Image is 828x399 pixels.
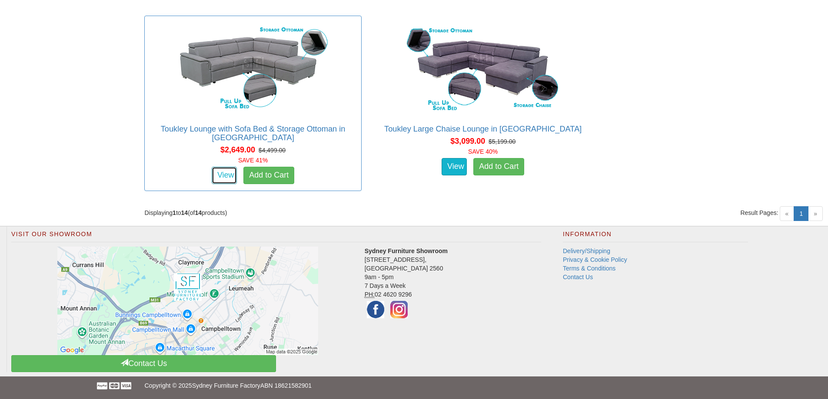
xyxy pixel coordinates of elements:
[11,231,541,242] h2: Visit Our Showroom
[173,209,176,216] strong: 1
[243,167,294,184] a: Add to Cart
[384,125,582,133] a: Toukley Large Chaise Lounge in [GEOGRAPHIC_DATA]
[780,206,795,221] span: «
[181,209,188,216] strong: 14
[405,20,561,116] img: Toukley Large Chaise Lounge in Fabric
[220,145,255,154] span: $2,649.00
[238,157,268,164] font: SAVE 41%
[175,20,331,116] img: Toukley Lounge with Sofa Bed & Storage Ottoman in Fabric
[138,208,483,217] div: Displaying to (of products)
[18,247,358,355] a: Click to activate map
[192,382,260,389] a: Sydney Furniture Factory
[388,299,410,320] img: Instagram
[259,147,286,154] del: $4,499.00
[450,137,485,145] span: $3,099.00
[473,158,524,175] a: Add to Cart
[563,256,627,263] a: Privacy & Cookie Policy
[563,274,593,280] a: Contact Us
[144,376,683,395] p: Copyright © 2025 ABN 18621582901
[365,299,386,320] img: Facebook
[57,247,318,355] img: Click to activate map
[161,125,346,142] a: Toukley Lounge with Sofa Bed & Storage Ottoman in [GEOGRAPHIC_DATA]
[11,355,276,372] a: Contact Us
[365,247,448,254] strong: Sydney Furniture Showroom
[442,158,467,175] a: View
[489,138,515,145] del: $5,199.00
[468,148,498,155] font: SAVE 40%
[808,206,823,221] span: »
[563,231,748,242] h2: Information
[365,291,375,298] abbr: Phone
[212,167,237,184] a: View
[794,206,808,221] a: 1
[563,247,610,254] a: Delivery/Shipping
[563,265,615,272] a: Terms & Conditions
[740,208,778,217] span: Result Pages:
[195,209,202,216] strong: 14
